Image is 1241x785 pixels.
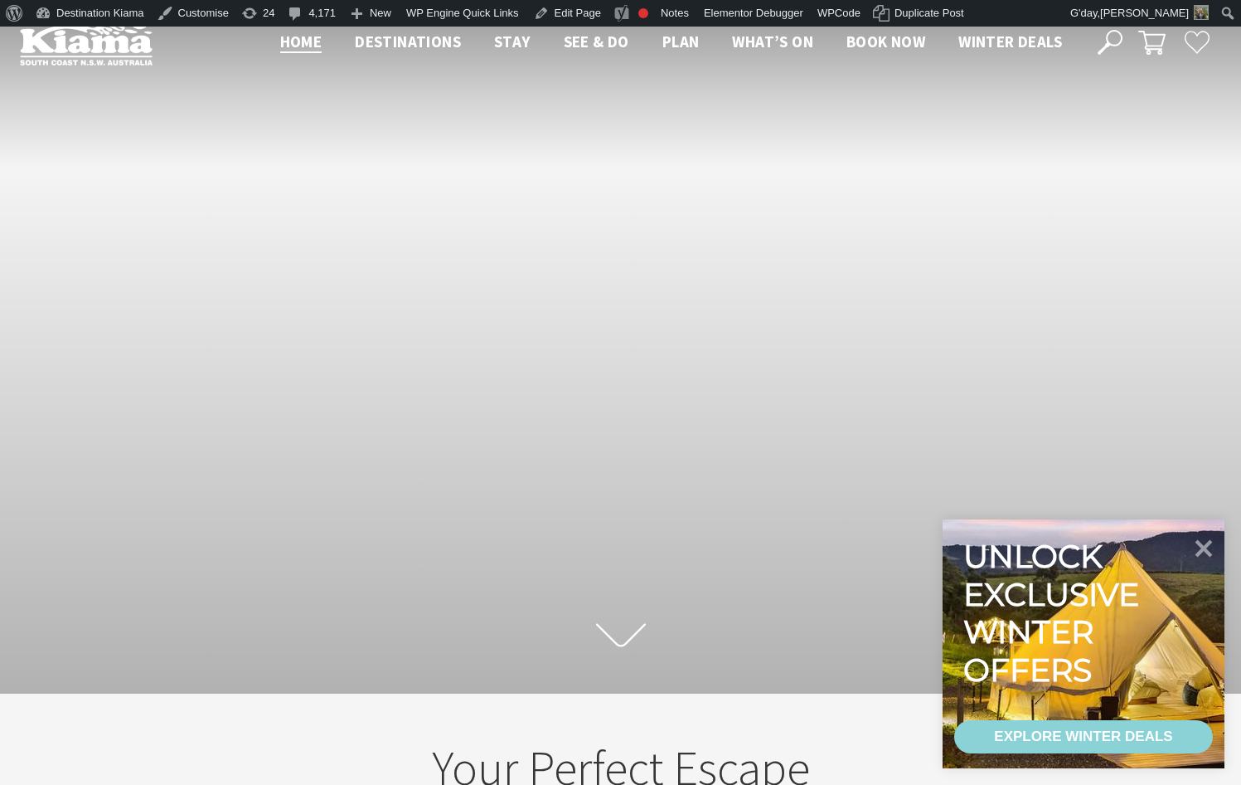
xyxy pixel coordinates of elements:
span: Destinations [355,32,461,51]
span: Winter Deals [958,32,1062,51]
span: [PERSON_NAME] [1100,7,1189,19]
div: EXPLORE WINTER DEALS [994,720,1172,753]
a: EXPLORE WINTER DEALS [954,720,1213,753]
span: Home [280,32,322,51]
img: Kiama Logo [20,20,153,66]
img: Theresa-Mullan-1-30x30.png [1194,5,1209,20]
span: What’s On [732,32,813,51]
span: See & Do [564,32,629,51]
nav: Main Menu [264,29,1079,56]
div: Unlock exclusive winter offers [963,538,1146,689]
span: Book now [846,32,925,51]
span: Stay [494,32,531,51]
span: Plan [662,32,700,51]
div: Focus keyphrase not set [638,8,648,18]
